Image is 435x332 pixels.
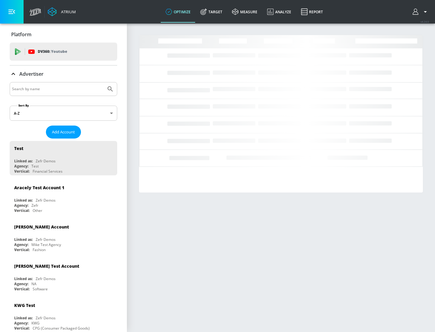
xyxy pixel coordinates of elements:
[14,315,33,321] div: Linked as:
[31,203,38,208] div: Zefr
[14,208,30,213] div: Vertical:
[161,1,195,23] a: optimize
[14,203,28,208] div: Agency:
[36,315,56,321] div: Zefr Demos
[33,169,63,174] div: Financial Services
[14,198,33,203] div: Linked as:
[14,302,35,308] div: KWG Test
[14,242,28,247] div: Agency:
[262,1,296,23] a: Analyze
[296,1,328,23] a: Report
[19,71,43,77] p: Advertiser
[33,247,46,252] div: Fashion
[33,208,42,213] div: Other
[14,321,28,326] div: Agency:
[14,247,30,252] div: Vertical:
[420,20,429,23] span: v 4.24.0
[10,43,117,61] div: DV360: Youtube
[14,276,33,281] div: Linked as:
[10,219,117,254] div: [PERSON_NAME] AccountLinked as:Zefr DemosAgency:Mike Test AgencyVertical:Fashion
[14,169,30,174] div: Vertical:
[10,65,117,82] div: Advertiser
[48,7,76,16] a: Atrium
[59,9,76,14] div: Atrium
[14,326,30,331] div: Vertical:
[38,48,67,55] p: DV360:
[14,224,69,230] div: [PERSON_NAME] Account
[31,242,61,247] div: Mike Test Agency
[10,141,117,175] div: TestLinked as:Zefr DemosAgency:TestVertical:Financial Services
[31,164,39,169] div: Test
[17,104,30,107] label: Sort By
[11,31,31,38] p: Platform
[36,237,56,242] div: Zefr Demos
[10,106,117,121] div: A-Z
[14,237,33,242] div: Linked as:
[14,263,79,269] div: [PERSON_NAME] Test Account
[227,1,262,23] a: measure
[14,164,28,169] div: Agency:
[14,145,23,151] div: Test
[10,259,117,293] div: [PERSON_NAME] Test AccountLinked as:Zefr DemosAgency:NAVertical:Software
[52,129,75,136] span: Add Account
[10,180,117,215] div: Aracely Test Account 1Linked as:Zefr DemosAgency:ZefrVertical:Other
[195,1,227,23] a: Target
[14,286,30,292] div: Vertical:
[33,286,48,292] div: Software
[10,26,117,43] div: Platform
[46,126,81,139] button: Add Account
[14,158,33,164] div: Linked as:
[36,198,56,203] div: Zefr Demos
[36,276,56,281] div: Zefr Demos
[33,326,90,331] div: CPG (Consumer Packaged Goods)
[31,281,37,286] div: NA
[51,48,67,55] p: Youtube
[14,281,28,286] div: Agency:
[12,85,104,93] input: Search by name
[36,158,56,164] div: Zefr Demos
[31,321,40,326] div: KWG
[14,185,64,190] div: Aracely Test Account 1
